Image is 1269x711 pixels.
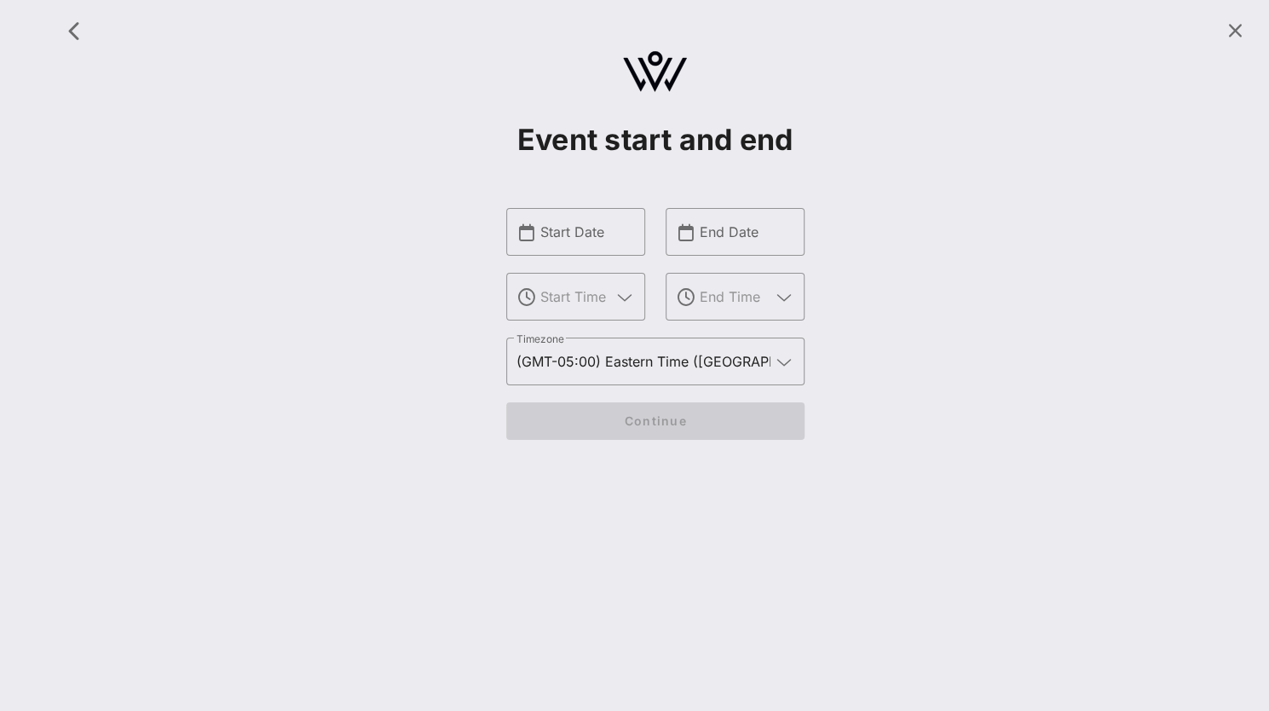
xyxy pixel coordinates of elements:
button: prepend icon [678,224,694,241]
img: logo.svg [623,51,687,92]
input: End Time [700,283,770,310]
h1: Event start and end [506,123,805,157]
button: prepend icon [519,224,534,241]
input: Start Time [540,283,611,310]
label: Timezone [516,332,564,345]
